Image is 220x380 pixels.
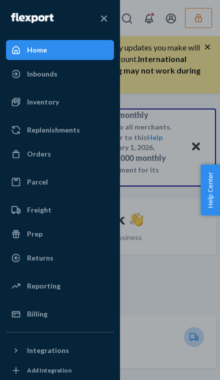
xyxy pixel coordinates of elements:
button: Help Center [200,164,220,215]
a: Freight [6,200,114,220]
a: Reporting [6,276,114,296]
a: Parcel [6,172,114,192]
div: Home [27,45,47,55]
button: Close Navigation [94,8,114,28]
a: Add Integration [6,364,114,376]
div: Reporting [27,281,60,291]
a: Returns [6,248,114,268]
a: Home [6,40,114,60]
div: Parcel [27,177,48,187]
div: Returns [27,253,53,263]
div: Orders [27,149,51,159]
button: Integrations [6,340,114,360]
a: Billing [6,304,114,324]
div: Integrations [27,345,69,355]
div: Freight [27,205,51,215]
div: Billing [27,309,47,319]
a: Prep [6,224,114,244]
a: Inbounds [6,64,114,84]
div: Inbounds [27,69,57,79]
a: Replenishments [6,120,114,140]
a: Inventory [6,92,114,112]
div: Replenishments [27,125,80,135]
div: Inventory [27,97,59,107]
div: Add Integration [27,366,71,374]
a: Orders [6,144,114,164]
img: Flexport logo [11,13,53,23]
div: Prep [27,229,42,239]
